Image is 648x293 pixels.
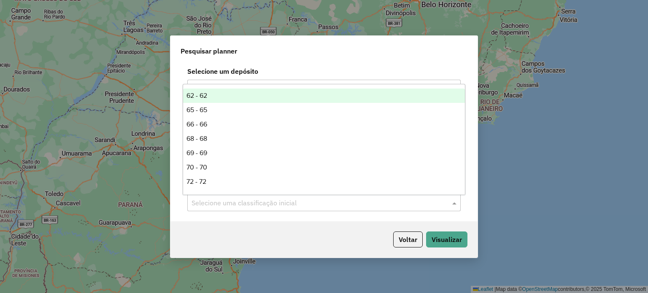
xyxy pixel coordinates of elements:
ng-dropdown-panel: Options list [183,84,466,195]
label: Selecione um depósito [182,66,466,76]
div: 73 - 73 [183,189,465,203]
div: 72 - 72 [183,175,465,189]
button: Visualizar [426,231,467,247]
div: 66 - 66 [183,117,465,132]
div: 69 - 69 [183,146,465,160]
div: 62 - 62 [183,89,465,103]
div: 68 - 68 [183,132,465,146]
span: Pesquisar planner [181,46,237,56]
button: Voltar [393,231,423,247]
div: 70 - 70 [183,160,465,175]
span: Clear all [443,83,450,93]
div: 65 - 65 [183,103,465,117]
